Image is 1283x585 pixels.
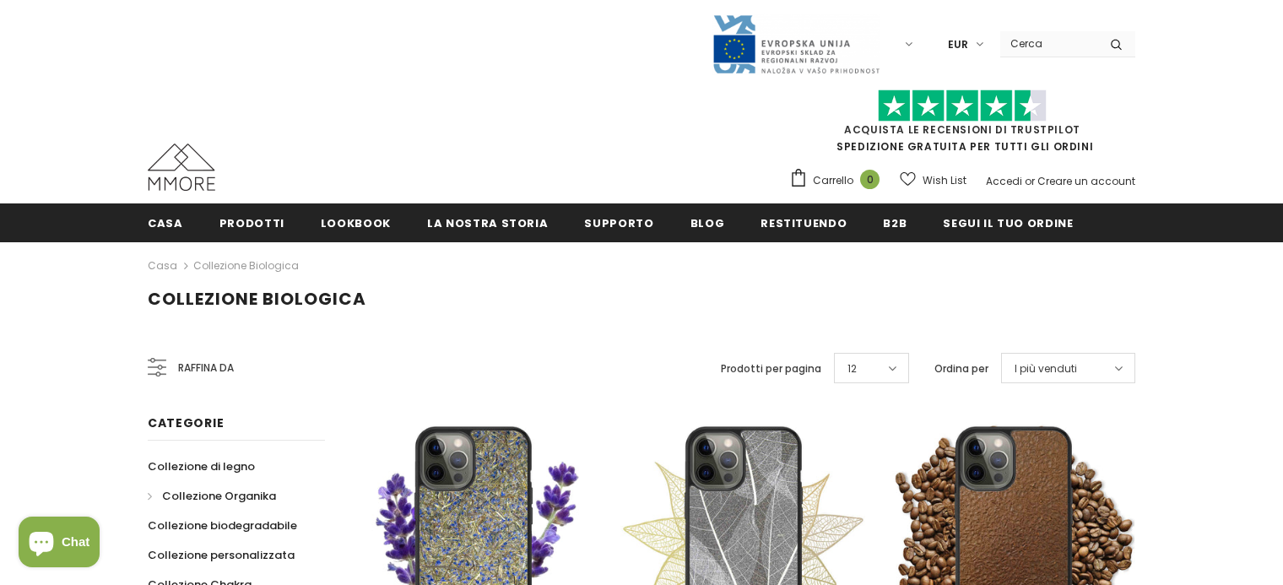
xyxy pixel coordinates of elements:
span: B2B [883,215,907,231]
a: La nostra storia [427,203,548,241]
a: Wish List [900,165,966,195]
span: Raffina da [178,359,234,377]
span: 0 [860,170,880,189]
a: Collezione Organika [148,481,276,511]
span: Collezione biodegradabile [148,517,297,534]
a: Collezione personalizzata [148,540,295,570]
a: Lookbook [321,203,391,241]
span: Collezione di legno [148,458,255,474]
span: Wish List [923,172,966,189]
a: Acquista le recensioni di TrustPilot [844,122,1080,137]
a: Collezione biodegradabile [148,511,297,540]
a: B2B [883,203,907,241]
span: Blog [690,215,725,231]
span: EUR [948,36,968,53]
a: supporto [584,203,653,241]
a: Segui il tuo ordine [943,203,1073,241]
span: Collezione personalizzata [148,547,295,563]
span: Categorie [148,414,224,431]
span: Collezione Organika [162,488,276,504]
a: Prodotti [219,203,284,241]
span: 12 [847,360,857,377]
a: Restituendo [761,203,847,241]
a: Javni Razpis [712,36,880,51]
span: Carrello [813,172,853,189]
span: I più venduti [1015,360,1077,377]
label: Ordina per [934,360,988,377]
a: Casa [148,256,177,276]
img: Casi MMORE [148,144,215,191]
inbox-online-store-chat: Shopify online store chat [14,517,105,571]
span: Collezione biologica [148,287,366,311]
a: Casa [148,203,183,241]
a: Collezione di legno [148,452,255,481]
span: Prodotti [219,215,284,231]
img: Javni Razpis [712,14,880,75]
span: Restituendo [761,215,847,231]
img: Fidati di Pilot Stars [878,89,1047,122]
span: SPEDIZIONE GRATUITA PER TUTTI GLI ORDINI [789,97,1135,154]
span: Segui il tuo ordine [943,215,1073,231]
a: Collezione biologica [193,258,299,273]
span: Casa [148,215,183,231]
a: Carrello 0 [789,168,888,193]
span: La nostra storia [427,215,548,231]
label: Prodotti per pagina [721,360,821,377]
a: Creare un account [1037,174,1135,188]
a: Blog [690,203,725,241]
span: Lookbook [321,215,391,231]
input: Search Site [1000,31,1097,56]
span: supporto [584,215,653,231]
a: Accedi [986,174,1022,188]
span: or [1025,174,1035,188]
